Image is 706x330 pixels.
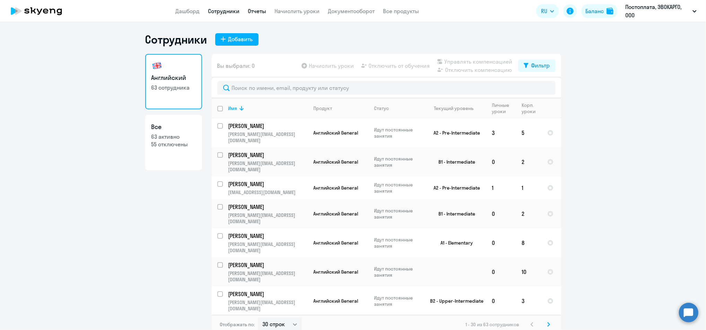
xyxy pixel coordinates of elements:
[151,60,163,71] img: english
[217,62,255,70] span: Вы выбрали: 0
[145,115,202,170] a: Все63 активно55 отключены
[581,4,618,18] button: Балансbalance
[422,228,487,257] td: A1 - Elementary
[314,240,358,246] span: Английский General
[314,159,358,165] span: Английский General
[176,8,200,15] a: Дашборд
[151,133,196,140] p: 63 активно
[228,180,307,188] p: [PERSON_NAME]
[228,122,307,130] p: [PERSON_NAME]
[228,290,308,298] a: [PERSON_NAME]
[228,151,307,159] p: [PERSON_NAME]
[374,105,422,111] div: Статус
[466,321,520,328] span: 1 - 30 из 63 сотрудников
[228,261,307,269] p: [PERSON_NAME]
[374,295,422,307] p: Идут постоянные занятия
[228,299,308,312] p: [PERSON_NAME][EMAIL_ADDRESS][DOMAIN_NAME]
[541,7,547,15] span: RU
[151,84,196,91] p: 63 сотрудника
[228,105,308,111] div: Имя
[531,61,550,70] div: Фильтр
[516,228,542,257] td: 8
[422,199,487,228] td: B1 - Intermediate
[487,176,516,199] td: 1
[516,257,542,286] td: 10
[374,182,422,194] p: Идут постоянные занятия
[228,261,308,269] a: [PERSON_NAME]
[228,232,307,240] p: [PERSON_NAME]
[607,8,613,15] img: balance
[487,286,516,315] td: 0
[516,147,542,176] td: 2
[314,298,358,304] span: Английский General
[422,176,487,199] td: A2 - Pre-Intermediate
[151,73,196,82] h3: Английский
[228,122,308,130] a: [PERSON_NAME]
[215,33,259,46] button: Добавить
[487,228,516,257] td: 0
[228,105,237,111] div: Имя
[314,185,358,191] span: Английский General
[228,160,308,173] p: [PERSON_NAME][EMAIL_ADDRESS][DOMAIN_NAME]
[151,140,196,148] p: 55 отключены
[536,4,559,18] button: RU
[516,286,542,315] td: 3
[374,127,422,139] p: Идут постоянные занятия
[422,147,487,176] td: B1 - Intermediate
[314,105,332,111] div: Продукт
[374,237,422,249] p: Идут постоянные занятия
[625,3,690,19] p: Постоплата, ЭВОКАРГО, ООО
[422,286,487,315] td: B2 - Upper-Intermediate
[492,102,516,114] div: Личные уроки
[622,3,700,19] button: Постоплата, ЭВОКАРГО, ООО
[522,102,537,114] div: Корп. уроки
[228,180,308,188] a: [PERSON_NAME]
[228,203,307,211] p: [PERSON_NAME]
[516,118,542,147] td: 5
[518,59,556,72] button: Фильтр
[314,211,358,217] span: Английский General
[228,151,308,159] a: [PERSON_NAME]
[228,212,308,224] p: [PERSON_NAME][EMAIL_ADDRESS][DOMAIN_NAME]
[228,189,308,195] p: [EMAIL_ADDRESS][DOMAIN_NAME]
[522,102,541,114] div: Корп. уроки
[487,199,516,228] td: 0
[492,102,512,114] div: Личные уроки
[374,156,422,168] p: Идут постоянные занятия
[228,131,308,144] p: [PERSON_NAME][EMAIL_ADDRESS][DOMAIN_NAME]
[248,8,267,15] a: Отчеты
[516,176,542,199] td: 1
[434,105,473,111] div: Текущий уровень
[487,118,516,147] td: 3
[516,199,542,228] td: 2
[228,290,307,298] p: [PERSON_NAME]
[487,147,516,176] td: 0
[228,232,308,240] a: [PERSON_NAME]
[228,241,308,254] p: [PERSON_NAME][EMAIL_ADDRESS][DOMAIN_NAME]
[314,105,368,111] div: Продукт
[145,33,207,46] h1: Сотрудники
[374,105,389,111] div: Статус
[217,81,556,95] input: Поиск по имени, email, продукту или статусу
[314,130,358,136] span: Английский General
[208,8,240,15] a: Сотрудники
[487,257,516,286] td: 0
[151,122,196,131] h3: Все
[145,54,202,109] a: Английский63 сотрудника
[228,270,308,283] p: [PERSON_NAME][EMAIL_ADDRESS][DOMAIN_NAME]
[228,35,253,43] div: Добавить
[275,8,320,15] a: Начислить уроки
[220,321,255,328] span: Отображать по:
[374,208,422,220] p: Идут постоянные занятия
[383,8,419,15] a: Все продукты
[228,203,308,211] a: [PERSON_NAME]
[314,269,358,275] span: Английский General
[428,105,486,111] div: Текущий уровень
[585,7,604,15] div: Баланс
[328,8,375,15] a: Документооборот
[374,266,422,278] p: Идут постоянные занятия
[422,118,487,147] td: A2 - Pre-Intermediate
